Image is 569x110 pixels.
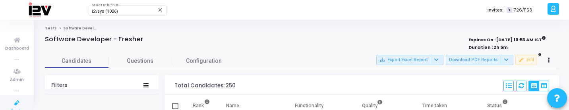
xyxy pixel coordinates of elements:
[63,26,123,31] span: Software Developer - Fresher
[519,57,524,63] mat-icon: edit
[226,101,239,110] div: Name
[45,26,57,31] a: Tests
[108,57,172,65] span: Questions
[446,55,513,65] button: Download PDF Reports
[157,7,164,13] mat-icon: Clear
[45,57,108,65] span: Candidates
[92,9,118,14] span: i2vsys (1026)
[174,83,236,89] div: Total Candidates: 250
[28,2,51,18] img: logo
[51,82,67,89] div: Filters
[422,101,447,110] div: Time taken
[379,57,385,63] mat-icon: save_alt
[45,26,559,31] nav: breadcrumb
[376,55,443,65] button: Export Excel Report
[507,7,512,13] span: T
[514,7,532,14] span: 726/1153
[468,44,508,50] strong: Duration : 2h 5m
[45,35,143,43] h4: Software Developer - Fresher
[5,45,29,52] span: Dashboard
[468,35,546,43] strong: Expires On : [DATE] 10:53 AM IST
[10,77,24,83] span: Admin
[515,55,537,65] button: Edit
[528,81,549,91] div: View Options
[186,57,222,65] span: Configuration
[488,7,503,14] label: Invites:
